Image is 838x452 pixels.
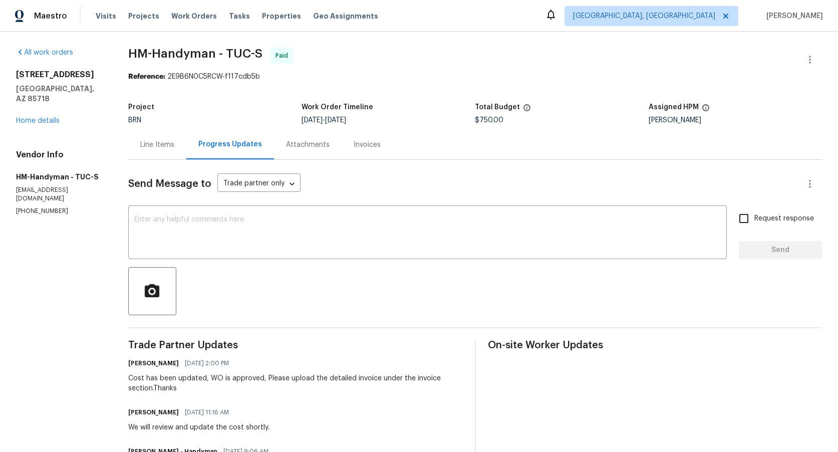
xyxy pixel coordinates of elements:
span: Tasks [229,13,250,20]
h2: [STREET_ADDRESS] [16,70,104,80]
div: Cost has been updated, WO is approved, Please upload the detailed invoice under the invoice secti... [128,373,463,393]
span: Paid [275,51,292,61]
h5: HM-Handyman - TUC-S [16,172,104,182]
h5: [GEOGRAPHIC_DATA], AZ 85718 [16,84,104,104]
h5: Total Budget [475,104,520,111]
span: Trade Partner Updates [128,340,463,350]
div: Invoices [354,140,381,150]
span: On-site Worker Updates [488,340,822,350]
div: Line Items [140,140,174,150]
div: We will review and update the cost shortly. [128,422,269,432]
span: BRN [128,117,141,124]
span: [DATE] [302,117,323,124]
span: HM-Handyman - TUC-S [128,48,262,60]
span: [DATE] 2:00 PM [185,358,229,368]
span: Work Orders [171,11,217,21]
b: Reference: [128,73,165,80]
span: Properties [262,11,301,21]
div: Attachments [286,140,330,150]
span: The hpm assigned to this work order. [702,104,710,117]
a: All work orders [16,49,73,56]
h4: Vendor Info [16,150,104,160]
p: [PHONE_NUMBER] [16,207,104,215]
span: [PERSON_NAME] [762,11,823,21]
span: Projects [128,11,159,21]
div: Progress Updates [198,139,262,149]
span: Geo Assignments [313,11,378,21]
span: [DATE] 11:16 AM [185,407,229,417]
div: Trade partner only [217,176,301,192]
span: The total cost of line items that have been proposed by Opendoor. This sum includes line items th... [523,104,531,117]
h5: Assigned HPM [649,104,699,111]
h6: [PERSON_NAME] [128,407,179,417]
p: [EMAIL_ADDRESS][DOMAIN_NAME] [16,186,104,203]
span: Send Message to [128,179,211,189]
h6: [PERSON_NAME] [128,358,179,368]
h5: Work Order Timeline [302,104,373,111]
h5: Project [128,104,154,111]
span: Maestro [34,11,67,21]
span: - [302,117,346,124]
div: 2E9B6N0C5RCW-f117cdb5b [128,72,822,82]
div: [PERSON_NAME] [649,117,822,124]
span: Request response [754,213,814,224]
span: [GEOGRAPHIC_DATA], [GEOGRAPHIC_DATA] [573,11,715,21]
span: Visits [96,11,116,21]
a: Home details [16,117,60,124]
span: $750.00 [475,117,503,124]
span: [DATE] [325,117,346,124]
